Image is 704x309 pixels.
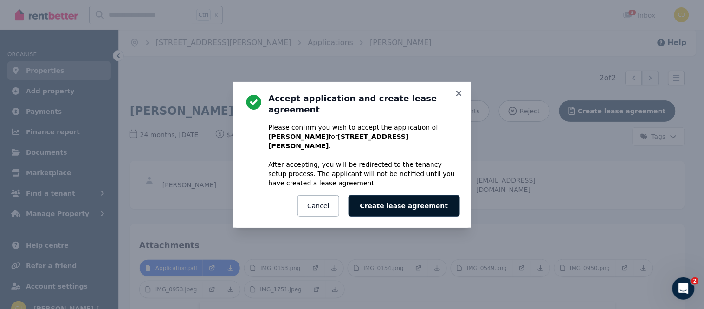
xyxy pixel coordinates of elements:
b: [STREET_ADDRESS][PERSON_NAME] [269,133,409,150]
button: Create lease agreement [349,195,460,217]
p: Please confirm you wish to accept the application of for . After accepting, you will be redirecte... [269,123,460,188]
button: Cancel [297,195,339,217]
span: 2 [691,277,699,285]
b: [PERSON_NAME] [269,133,329,140]
h3: Accept application and create lease agreement [269,93,460,115]
iframe: Intercom live chat [672,277,695,300]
